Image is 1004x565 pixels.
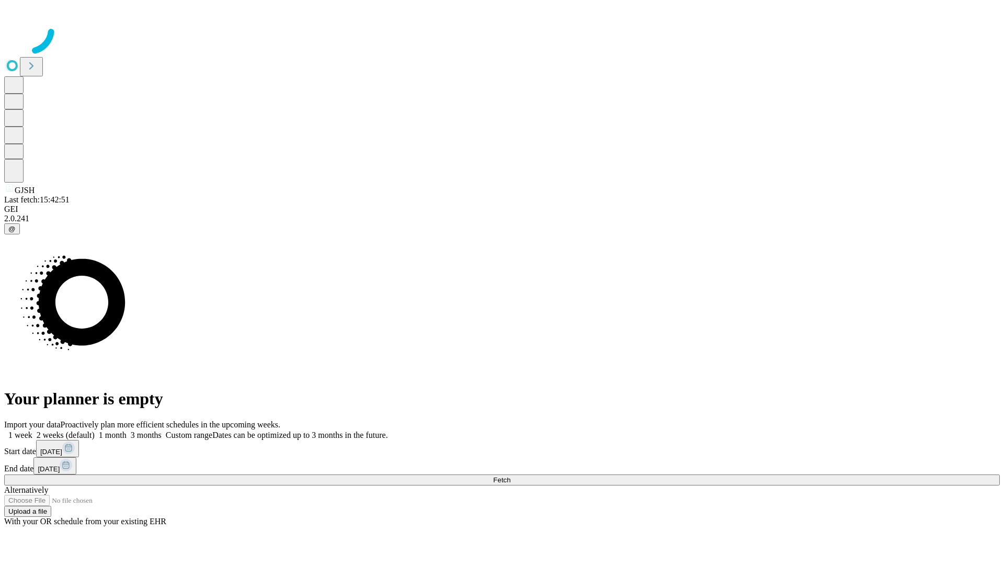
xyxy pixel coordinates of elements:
[36,440,79,457] button: [DATE]
[4,474,1000,485] button: Fetch
[37,431,95,439] span: 2 weeks (default)
[8,225,16,233] span: @
[131,431,162,439] span: 3 months
[212,431,387,439] span: Dates can be optimized up to 3 months in the future.
[4,214,1000,223] div: 2.0.241
[61,420,280,429] span: Proactively plan more efficient schedules in the upcoming weeks.
[4,195,70,204] span: Last fetch: 15:42:51
[4,440,1000,457] div: Start date
[33,457,76,474] button: [DATE]
[15,186,35,195] span: GJSH
[4,223,20,234] button: @
[4,205,1000,214] div: GEI
[4,420,61,429] span: Import your data
[40,448,62,456] span: [DATE]
[166,431,212,439] span: Custom range
[38,465,60,473] span: [DATE]
[4,517,166,526] span: With your OR schedule from your existing EHR
[8,431,32,439] span: 1 week
[4,485,48,494] span: Alternatively
[99,431,127,439] span: 1 month
[493,476,510,484] span: Fetch
[4,506,51,517] button: Upload a file
[4,389,1000,409] h1: Your planner is empty
[4,457,1000,474] div: End date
